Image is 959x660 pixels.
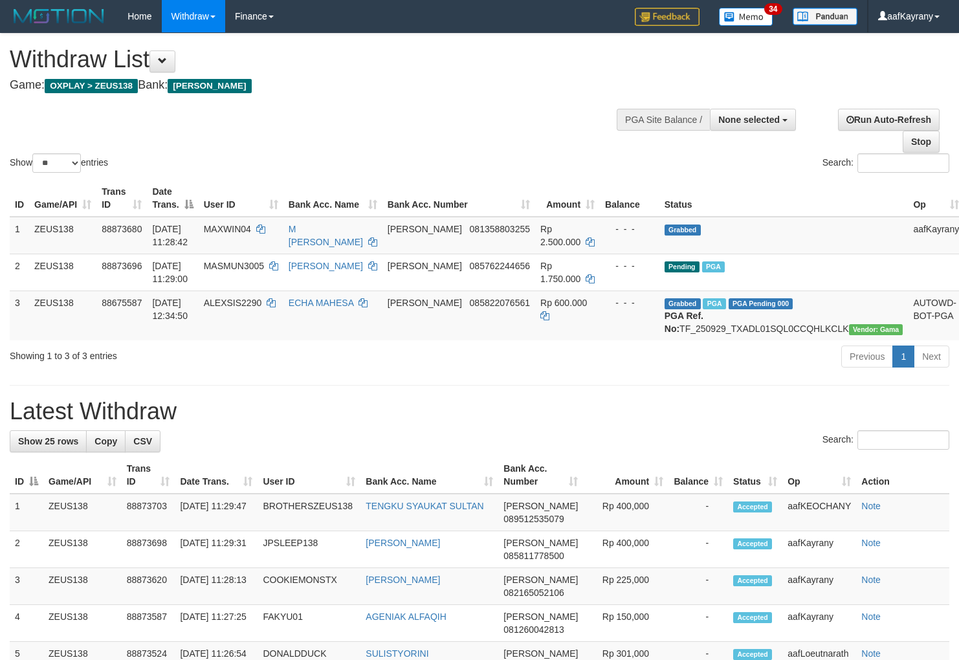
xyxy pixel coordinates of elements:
h1: Latest Withdraw [10,399,949,424]
th: Date Trans.: activate to sort column descending [147,180,198,217]
td: 2 [10,531,43,568]
img: MOTION_logo.png [10,6,108,26]
td: 88873620 [122,568,175,605]
th: Trans ID: activate to sort column ascending [122,457,175,494]
span: Marked by aafpengsreynich [703,298,725,309]
span: Copy 089512535079 to clipboard [503,514,564,524]
span: Copy 081260042813 to clipboard [503,624,564,635]
a: Note [861,648,881,659]
label: Search: [822,430,949,450]
div: - - - [605,296,654,309]
td: 3 [10,568,43,605]
th: Status [659,180,909,217]
b: PGA Ref. No: [665,311,703,334]
td: aafKEOCHANY [782,494,856,531]
th: Action [856,457,949,494]
span: Show 25 rows [18,436,78,446]
span: [DATE] 11:29:00 [152,261,188,284]
span: Rp 2.500.000 [540,224,580,247]
a: Show 25 rows [10,430,87,452]
td: Rp 150,000 [583,605,668,642]
td: COOKIEMONSTX [258,568,360,605]
a: Note [861,611,881,622]
select: Showentries [32,153,81,173]
span: Copy 082165052106 to clipboard [503,588,564,598]
a: Next [914,346,949,368]
span: [PERSON_NAME] [388,298,462,308]
div: - - - [605,223,654,236]
td: ZEUS138 [29,254,96,291]
th: Bank Acc. Number: activate to sort column ascending [382,180,535,217]
td: - [668,494,728,531]
label: Show entries [10,153,108,173]
div: Showing 1 to 3 of 3 entries [10,344,390,362]
span: Accepted [733,612,772,623]
td: [DATE] 11:28:13 [175,568,258,605]
span: Accepted [733,649,772,660]
th: Balance [600,180,659,217]
td: Rp 225,000 [583,568,668,605]
th: ID: activate to sort column descending [10,457,43,494]
td: JPSLEEP138 [258,531,360,568]
td: ZEUS138 [43,605,122,642]
span: PGA Pending [729,298,793,309]
button: None selected [710,109,796,131]
span: MASMUN3005 [204,261,264,271]
span: Pending [665,261,700,272]
span: [PERSON_NAME] [503,575,578,585]
a: Note [861,501,881,511]
span: 88873696 [102,261,142,271]
div: PGA Site Balance / [617,109,710,131]
img: Feedback.jpg [635,8,700,26]
a: CSV [125,430,160,452]
span: Grabbed [665,298,701,309]
td: - [668,531,728,568]
td: 2 [10,254,29,291]
span: ALEXSIS2290 [204,298,262,308]
td: [DATE] 11:29:47 [175,494,258,531]
td: FAKYU01 [258,605,360,642]
a: Note [861,575,881,585]
a: [PERSON_NAME] [366,538,440,548]
td: [DATE] 11:29:31 [175,531,258,568]
th: Status: activate to sort column ascending [728,457,782,494]
th: User ID: activate to sort column ascending [258,457,360,494]
a: ECHA MAHESA [289,298,353,308]
th: Bank Acc. Name: activate to sort column ascending [360,457,498,494]
span: Rp 600.000 [540,298,587,308]
td: BROTHERSZEUS138 [258,494,360,531]
td: aafKayrany [782,605,856,642]
span: [DATE] 12:34:50 [152,298,188,321]
th: Game/API: activate to sort column ascending [29,180,96,217]
td: 88873703 [122,494,175,531]
td: ZEUS138 [29,217,96,254]
span: Vendor URL: https://trx31.1velocity.biz [849,324,903,335]
span: [PERSON_NAME] [503,501,578,511]
a: [PERSON_NAME] [366,575,440,585]
td: 1 [10,494,43,531]
td: 4 [10,605,43,642]
th: User ID: activate to sort column ascending [199,180,283,217]
span: [PERSON_NAME] [168,79,251,93]
th: Bank Acc. Number: activate to sort column ascending [498,457,583,494]
img: panduan.png [793,8,857,25]
span: Grabbed [665,225,701,236]
a: Note [861,538,881,548]
td: ZEUS138 [29,291,96,340]
span: 88873680 [102,224,142,234]
h1: Withdraw List [10,47,626,72]
a: TENGKU SYAUKAT SULTAN [366,501,483,511]
td: [DATE] 11:27:25 [175,605,258,642]
span: 88675587 [102,298,142,308]
a: 1 [892,346,914,368]
th: Bank Acc. Name: activate to sort column ascending [283,180,382,217]
span: Accepted [733,538,772,549]
span: Copy 085762244656 to clipboard [470,261,530,271]
a: Copy [86,430,126,452]
td: 88873587 [122,605,175,642]
td: aafKayrany [782,531,856,568]
span: Accepted [733,501,772,512]
span: 34 [764,3,782,15]
input: Search: [857,430,949,450]
span: [PERSON_NAME] [503,648,578,659]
